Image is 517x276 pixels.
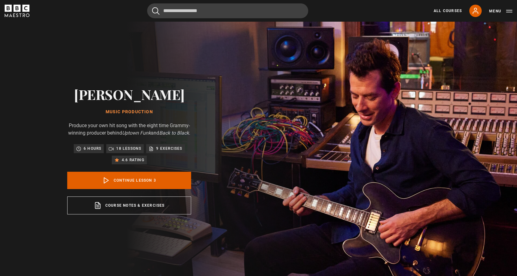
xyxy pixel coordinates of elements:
[67,196,191,214] a: Course notes & exercises
[67,110,191,114] h1: Music Production
[147,3,308,18] input: Search
[434,8,462,14] a: All Courses
[156,145,182,152] p: 9 exercises
[67,122,191,137] p: Produce your own hit song with the eight time Grammy-winning producer behind and .
[122,157,144,163] p: 4.6 rating
[159,130,189,136] i: Back to Black
[67,172,191,189] a: Continue lesson 3
[152,7,160,15] button: Submit the search query
[5,5,29,17] svg: BBC Maestro
[489,8,512,14] button: Toggle navigation
[116,145,141,152] p: 18 lessons
[122,130,151,136] i: Uptown Funk
[84,145,101,152] p: 6 hours
[67,86,191,102] h2: [PERSON_NAME]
